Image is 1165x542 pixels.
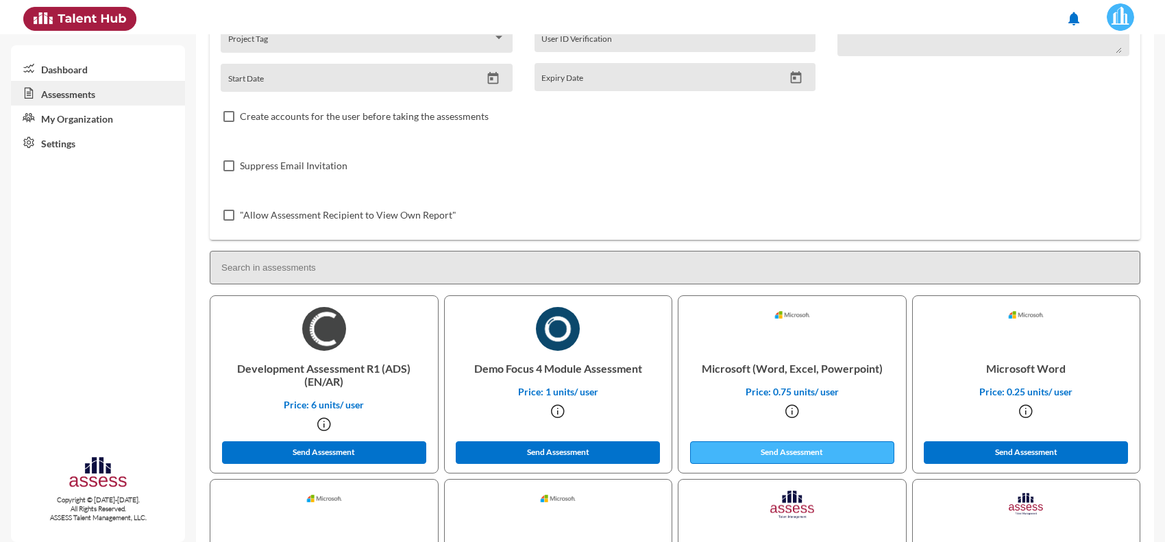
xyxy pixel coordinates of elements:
[924,441,1128,464] button: Send Assessment
[456,441,660,464] button: Send Assessment
[11,56,185,81] a: Dashboard
[11,106,185,130] a: My Organization
[210,251,1140,284] input: Search in assessments
[784,71,808,85] button: Open calendar
[689,386,895,397] p: Price: 0.75 units/ user
[222,441,426,464] button: Send Assessment
[240,158,347,174] span: Suppress Email Invitation
[11,495,185,522] p: Copyright © [DATE]-[DATE]. All Rights Reserved. ASSESS Talent Management, LLC.
[68,455,129,493] img: assesscompany-logo.png
[481,71,505,86] button: Open calendar
[689,351,895,386] p: Microsoft (Word, Excel, Powerpoint)
[11,130,185,155] a: Settings
[221,399,427,410] p: Price: 6 units/ user
[924,351,1129,386] p: Microsoft Word
[924,386,1129,397] p: Price: 0.25 units/ user
[221,351,427,399] p: Development Assessment R1 (ADS) (EN/AR)
[11,81,185,106] a: Assessments
[1066,10,1082,27] mat-icon: notifications
[240,108,489,125] span: Create accounts for the user before taking the assessments
[456,386,661,397] p: Price: 1 units/ user
[240,207,456,223] span: "Allow Assessment Recipient to View Own Report"
[456,351,661,386] p: Demo Focus 4 Module Assessment
[690,441,894,464] button: Send Assessment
